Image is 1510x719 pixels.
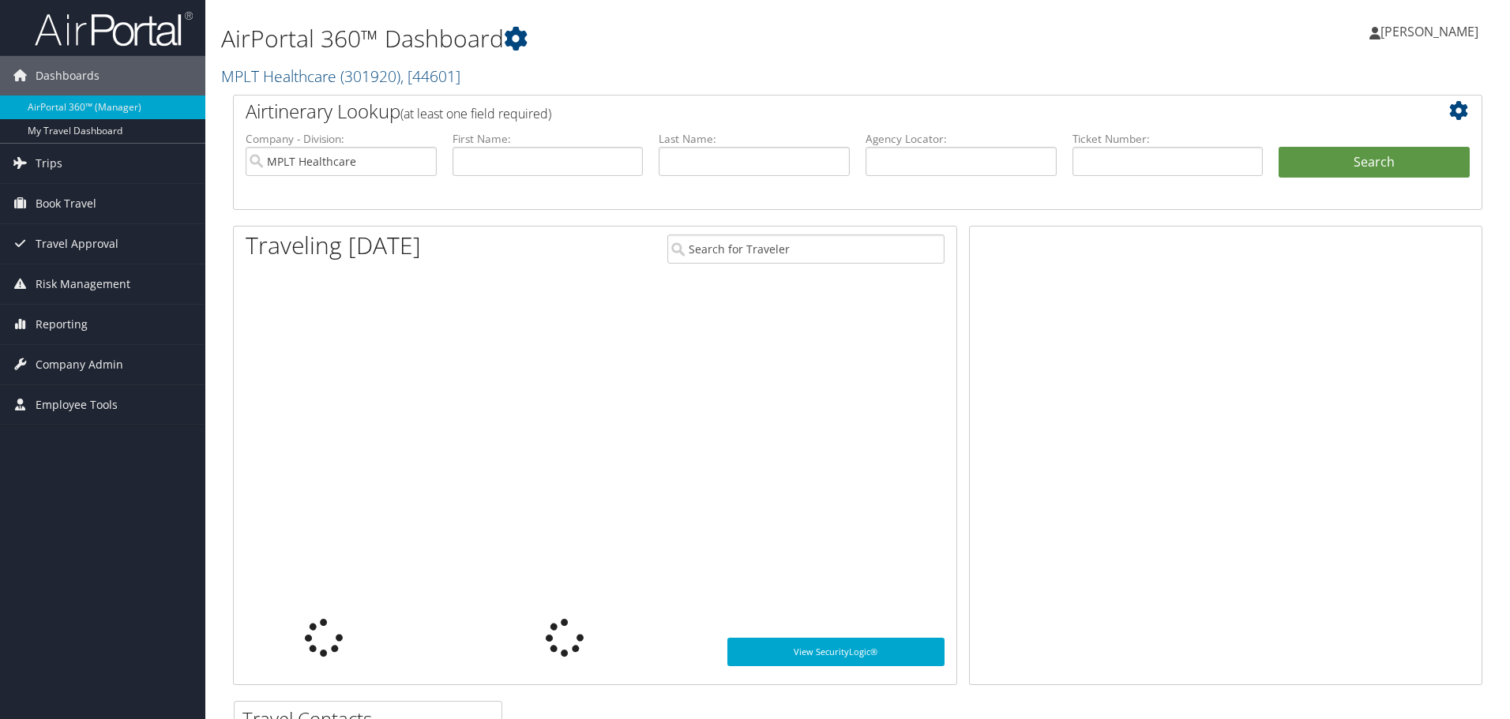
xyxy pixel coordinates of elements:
[246,98,1365,125] h2: Airtinerary Lookup
[659,131,850,147] label: Last Name:
[866,131,1057,147] label: Agency Locator:
[453,131,644,147] label: First Name:
[1380,23,1478,40] span: [PERSON_NAME]
[667,234,945,264] input: Search for Traveler
[1279,147,1470,178] button: Search
[36,184,96,223] span: Book Travel
[221,66,460,87] a: MPLT Healthcare
[1369,8,1494,55] a: [PERSON_NAME]
[36,224,118,264] span: Travel Approval
[246,131,437,147] label: Company - Division:
[36,385,118,425] span: Employee Tools
[221,22,1070,55] h1: AirPortal 360™ Dashboard
[36,56,100,95] span: Dashboards
[36,345,123,384] span: Company Admin
[727,638,945,666] a: View SecurityLogic®
[36,144,62,183] span: Trips
[35,10,193,47] img: airportal-logo.png
[340,66,400,87] span: ( 301920 )
[400,105,551,122] span: (at least one field required)
[1072,131,1264,147] label: Ticket Number:
[246,229,421,262] h1: Traveling [DATE]
[36,264,130,304] span: Risk Management
[400,66,460,87] span: , [ 44601 ]
[36,305,88,344] span: Reporting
